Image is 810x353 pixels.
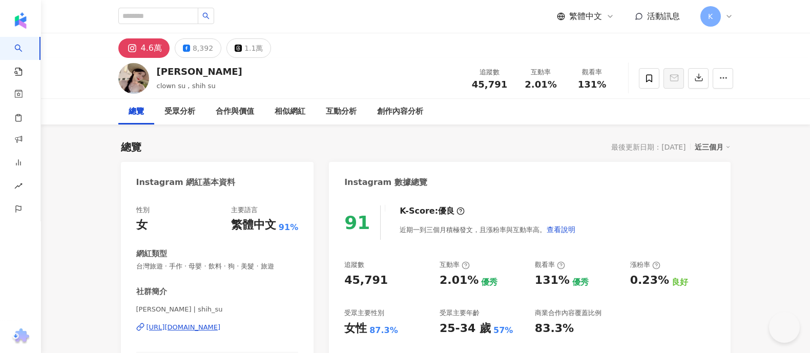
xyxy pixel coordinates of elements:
div: 優良 [438,205,454,217]
div: 最後更新日期：[DATE] [611,143,686,151]
div: 25-34 歲 [440,321,491,337]
img: KOL Avatar [118,63,149,94]
div: 良好 [672,277,688,288]
div: 近期一到三個月積極發文，且漲粉率與互動率高。 [400,219,576,240]
div: 觀看率 [573,67,612,77]
div: 優秀 [572,277,589,288]
span: 查看說明 [547,225,575,234]
div: 總覽 [121,140,141,154]
button: 查看說明 [546,219,576,240]
div: 2.01% [440,273,479,288]
div: 0.23% [630,273,669,288]
div: 受眾主要年齡 [440,308,480,318]
span: 45,791 [472,79,507,90]
div: [PERSON_NAME] [157,65,242,78]
div: 合作與價值 [216,106,254,118]
div: 相似網紅 [275,106,305,118]
div: 性別 [136,205,150,215]
div: 觀看率 [535,260,565,269]
div: 社群簡介 [136,286,167,297]
span: K [708,11,713,22]
div: 互動率 [440,260,470,269]
div: [URL][DOMAIN_NAME] [147,323,221,332]
span: clown su , shih su [157,82,216,90]
div: 91 [344,212,370,233]
div: 女性 [344,321,367,337]
div: 57% [493,325,513,336]
div: K-Score : [400,205,465,217]
div: 83.3% [535,321,574,337]
div: 1.1萬 [244,41,263,55]
div: 優秀 [481,277,497,288]
div: 45,791 [344,273,388,288]
span: search [202,12,210,19]
span: rise [14,176,23,199]
iframe: Help Scout Beacon - Open [769,312,800,343]
div: 近三個月 [695,140,731,154]
div: 受眾主要性別 [344,308,384,318]
div: 互動率 [522,67,560,77]
div: 網紅類型 [136,248,167,259]
div: 主要語言 [231,205,258,215]
div: Instagram 數據總覽 [344,177,427,188]
button: 1.1萬 [226,38,271,58]
div: 追蹤數 [344,260,364,269]
span: 繁體中文 [569,11,602,22]
button: 8,392 [175,38,221,58]
span: [PERSON_NAME] | shih_su [136,305,299,314]
span: 2.01% [525,79,556,90]
div: 追蹤數 [470,67,509,77]
button: 4.6萬 [118,38,170,58]
div: 受眾分析 [164,106,195,118]
img: logo icon [12,12,29,29]
span: 91% [279,222,298,233]
a: [URL][DOMAIN_NAME] [136,323,299,332]
div: 漲粉率 [630,260,660,269]
img: chrome extension [11,328,31,345]
div: Instagram 網紅基本資料 [136,177,236,188]
div: 131% [535,273,570,288]
div: 87.3% [369,325,398,336]
div: 8,392 [193,41,213,55]
div: 繁體中文 [231,217,276,233]
div: 女 [136,217,148,233]
span: 台灣旅遊 · 手作 · 母嬰 · 飲料 · 狗 · 美髮 · 旅遊 [136,262,299,271]
div: 創作內容分析 [377,106,423,118]
div: 總覽 [129,106,144,118]
span: 131% [578,79,607,90]
span: 活動訊息 [647,11,680,21]
div: 商業合作內容覆蓋比例 [535,308,601,318]
a: search [14,37,35,77]
div: 4.6萬 [141,41,162,55]
div: 互動分析 [326,106,357,118]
